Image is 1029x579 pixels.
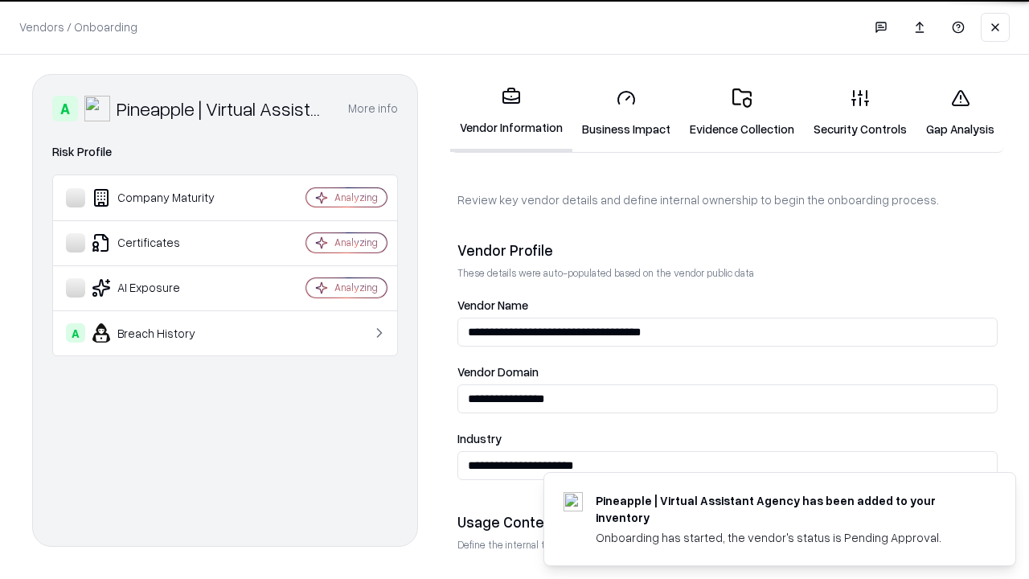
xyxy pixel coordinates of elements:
[52,142,398,162] div: Risk Profile
[916,76,1004,150] a: Gap Analysis
[596,492,977,526] div: Pineapple | Virtual Assistant Agency has been added to your inventory
[66,188,258,207] div: Company Maturity
[334,236,378,249] div: Analyzing
[457,191,998,208] p: Review key vendor details and define internal ownership to begin the onboarding process.
[457,299,998,311] label: Vendor Name
[66,278,258,298] div: AI Exposure
[564,492,583,511] img: trypineapple.com
[66,323,258,343] div: Breach History
[117,96,329,121] div: Pineapple | Virtual Assistant Agency
[457,266,998,280] p: These details were auto-populated based on the vendor public data
[66,323,85,343] div: A
[348,94,398,123] button: More info
[457,512,998,532] div: Usage Context
[457,240,998,260] div: Vendor Profile
[457,433,998,445] label: Industry
[52,96,78,121] div: A
[457,366,998,378] label: Vendor Domain
[457,538,998,552] p: Define the internal team and reason for using this vendor. This helps assess business relevance a...
[572,76,680,150] a: Business Impact
[334,281,378,294] div: Analyzing
[334,191,378,204] div: Analyzing
[19,18,137,35] p: Vendors / Onboarding
[596,529,977,546] div: Onboarding has started, the vendor's status is Pending Approval.
[680,76,804,150] a: Evidence Collection
[804,76,916,150] a: Security Controls
[66,233,258,253] div: Certificates
[450,74,572,152] a: Vendor Information
[84,96,110,121] img: Pineapple | Virtual Assistant Agency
